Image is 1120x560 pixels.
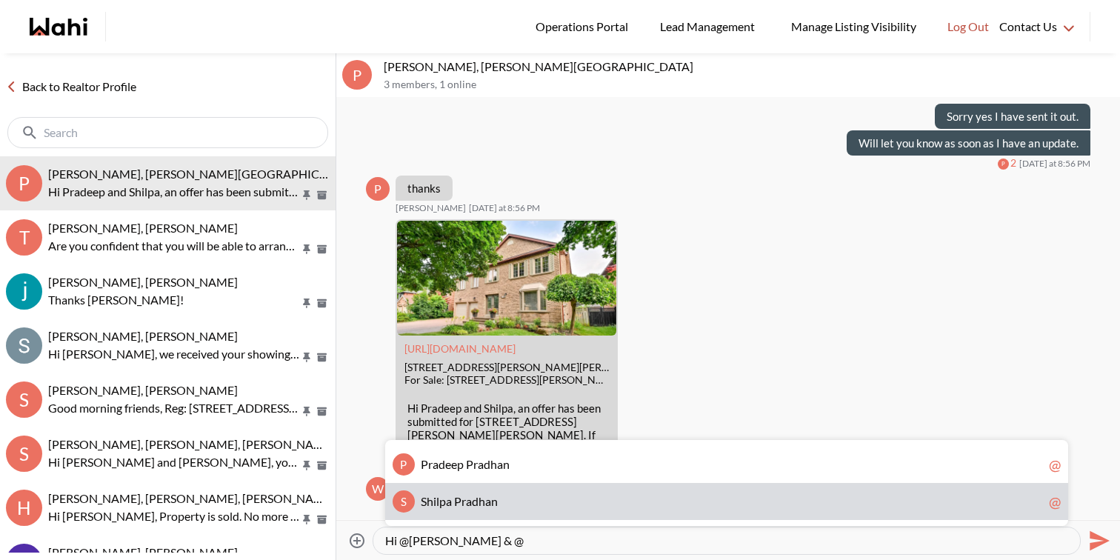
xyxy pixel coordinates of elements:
[859,136,1079,150] p: Will let you know as soon as I have an update.
[6,381,42,418] div: S
[404,361,609,374] div: [STREET_ADDRESS][PERSON_NAME][PERSON_NAME]: Get $14.5K Cashback | Wahi
[428,457,433,471] span: r
[384,79,1114,91] p: 3 members , 1 online
[433,494,436,508] span: i
[397,221,616,336] img: 131 Reeve Dr, Markham, ON: Get $14.5K Cashback | Wahi
[461,494,466,508] span: r
[485,494,491,508] span: a
[48,221,238,235] span: [PERSON_NAME], [PERSON_NAME]
[473,457,478,471] span: r
[439,457,445,471] span: d
[385,446,1068,483] a: PPradeepPradhan@
[536,17,633,36] span: Operations Portal
[1019,158,1090,170] time: 2025-10-15T00:56:29.958Z
[6,219,42,256] div: T
[48,453,300,471] p: Hi [PERSON_NAME] and [PERSON_NAME], you just saved [STREET_ADDRESS]. Would you like to book a sho...
[466,494,472,508] span: a
[6,436,42,472] div: S
[366,477,390,501] div: W
[6,327,42,364] div: Scott Seiling, Faraz
[393,490,415,513] div: S
[385,533,1068,548] textarea: Type your message
[404,342,516,355] a: Attachment
[998,159,1009,170] div: P
[366,177,390,201] div: P
[30,18,87,36] a: Wahi homepage
[446,494,452,508] span: a
[787,17,921,36] span: Manage Listing Visibility
[466,457,473,471] span: P
[439,494,446,508] span: p
[497,457,503,471] span: a
[6,327,42,364] img: S
[342,60,372,90] div: P
[314,243,330,256] button: Archive
[454,494,461,508] span: P
[48,491,335,505] span: [PERSON_NAME], [PERSON_NAME], [PERSON_NAME]
[484,457,490,471] span: d
[472,494,479,508] span: d
[947,17,989,36] span: Log Out
[421,457,428,471] span: P
[48,437,335,451] span: [PERSON_NAME], [PERSON_NAME], [PERSON_NAME]
[314,351,330,364] button: Archive
[300,513,313,526] button: Pin
[445,457,451,471] span: e
[48,399,300,417] p: Good morning friends, Reg: [STREET_ADDRESS][PERSON_NAME] Client wants to know if he can get infor...
[314,189,330,201] button: Archive
[1010,157,1016,170] span: 2
[48,545,238,559] span: [PERSON_NAME], [PERSON_NAME]
[396,202,466,214] span: [PERSON_NAME]
[451,457,457,471] span: e
[947,110,1079,123] p: Sorry yes I have sent it out.
[479,494,485,508] span: h
[457,457,464,471] span: p
[407,401,606,495] p: Hi Pradeep and Shilpa, an offer has been submitted for [STREET_ADDRESS][PERSON_NAME][PERSON_NAME]...
[300,189,313,201] button: Pin
[300,243,313,256] button: Pin
[404,374,609,387] div: For Sale: [STREET_ADDRESS][PERSON_NAME][PERSON_NAME] Detached with $14.5K Cashback through Wahi C...
[469,202,540,214] time: 2025-10-15T00:56:47.133Z
[48,183,300,201] p: Hi Pradeep and Shilpa, an offer has been submitted for [STREET_ADDRESS][PERSON_NAME][PERSON_NAME]...
[48,275,238,289] span: [PERSON_NAME], [PERSON_NAME]
[6,490,42,526] div: H
[660,17,760,36] span: Lead Management
[393,453,415,476] div: P
[421,494,427,508] span: S
[48,345,300,363] p: Hi [PERSON_NAME], we received your showing requests - exciting 🎉 . We will be in touch shortly.
[300,351,313,364] button: Pin
[427,494,433,508] span: h
[48,507,300,525] p: Hi [PERSON_NAME], Property is sold. No more showing.
[48,167,358,181] span: [PERSON_NAME], [PERSON_NAME][GEOGRAPHIC_DATA]
[314,405,330,418] button: Archive
[1049,456,1061,473] div: @
[44,125,295,140] input: Search
[1081,524,1114,557] button: Send
[6,165,42,201] div: P
[384,59,1114,74] p: [PERSON_NAME], [PERSON_NAME][GEOGRAPHIC_DATA]
[503,457,510,471] span: n
[491,494,498,508] span: n
[314,513,330,526] button: Archive
[48,329,238,343] span: [PERSON_NAME], [PERSON_NAME]
[407,181,441,195] p: thanks
[314,297,330,310] button: Archive
[48,237,300,255] p: Are you confident that you will be able to arrange the mortgage with one of the banks without an ...
[314,459,330,472] button: Archive
[6,273,42,310] div: Souhel Bally, Faraz
[48,383,238,397] span: [PERSON_NAME], [PERSON_NAME]
[300,405,313,418] button: Pin
[385,483,1068,520] a: SShilpaPradhan@
[1049,493,1061,510] div: @
[478,457,484,471] span: a
[433,457,439,471] span: a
